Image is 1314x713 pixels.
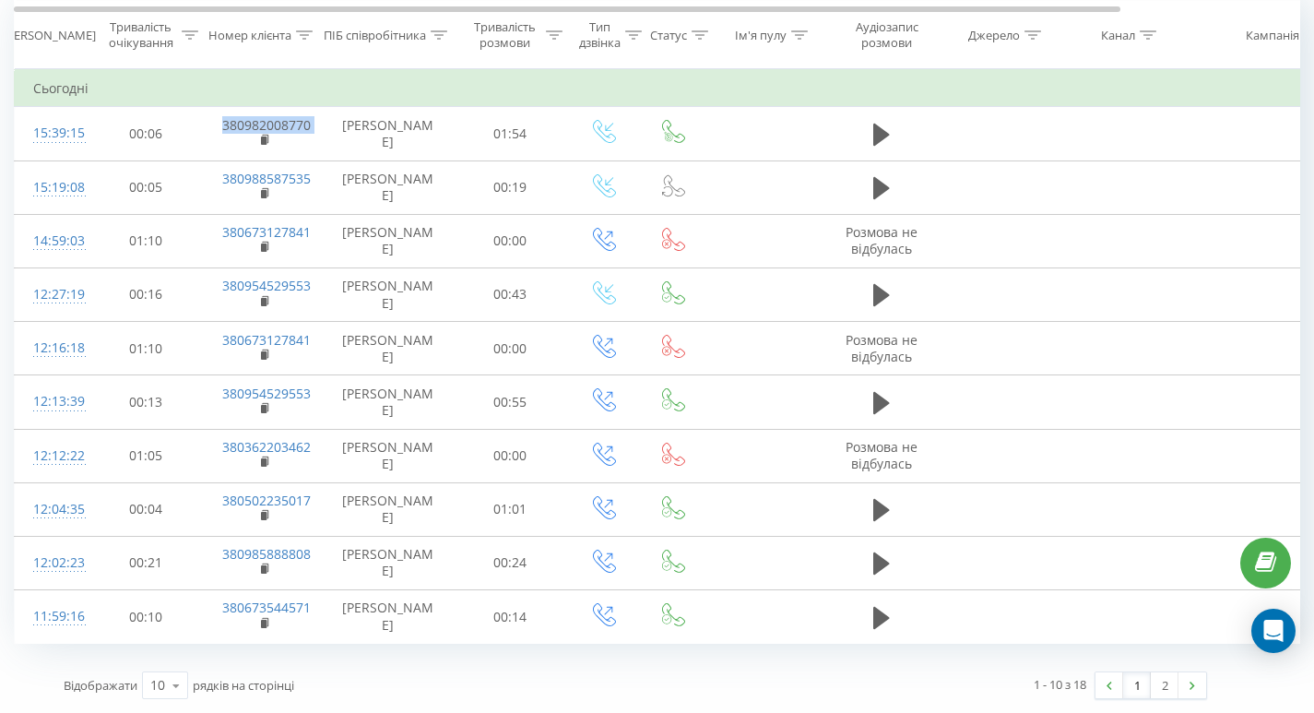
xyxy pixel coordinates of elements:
[968,27,1020,42] div: Джерело
[324,536,453,589] td: [PERSON_NAME]
[324,267,453,321] td: [PERSON_NAME]
[324,429,453,482] td: [PERSON_NAME]
[150,676,165,695] div: 10
[453,590,568,644] td: 00:14
[324,107,453,160] td: [PERSON_NAME]
[33,438,70,474] div: 12:12:22
[222,545,311,563] a: 380985888808
[222,277,311,294] a: 380954529553
[324,27,426,42] div: ПІБ співробітника
[1101,27,1135,42] div: Канал
[453,160,568,214] td: 00:19
[222,385,311,402] a: 380954529553
[842,19,931,51] div: Аудіозапис розмови
[1246,27,1299,42] div: Кампанія
[324,214,453,267] td: [PERSON_NAME]
[89,107,204,160] td: 00:06
[468,19,541,51] div: Тривалість розмови
[64,677,137,694] span: Відображати
[579,19,621,51] div: Тип дзвінка
[33,277,70,313] div: 12:27:19
[453,214,568,267] td: 00:00
[650,27,687,42] div: Статус
[1123,672,1151,698] a: 1
[324,322,453,375] td: [PERSON_NAME]
[453,322,568,375] td: 00:00
[222,331,311,349] a: 380673127841
[33,170,70,206] div: 15:19:08
[453,107,568,160] td: 01:54
[193,677,294,694] span: рядків на сторінці
[222,170,311,187] a: 380988587535
[324,375,453,429] td: [PERSON_NAME]
[89,429,204,482] td: 01:05
[222,599,311,616] a: 380673544571
[324,482,453,536] td: [PERSON_NAME]
[846,438,917,472] span: Розмова не відбулась
[33,599,70,635] div: 11:59:16
[453,429,568,482] td: 00:00
[222,492,311,509] a: 380502235017
[453,536,568,589] td: 00:24
[89,536,204,589] td: 00:21
[453,482,568,536] td: 01:01
[89,590,204,644] td: 00:10
[1151,672,1178,698] a: 2
[453,375,568,429] td: 00:55
[33,545,70,581] div: 12:02:23
[89,375,204,429] td: 00:13
[222,116,311,134] a: 380982008770
[1251,609,1296,653] div: Open Intercom Messenger
[89,322,204,375] td: 01:10
[324,160,453,214] td: [PERSON_NAME]
[104,19,177,51] div: Тривалість очікування
[208,27,291,42] div: Номер клієнта
[846,223,917,257] span: Розмова не відбулась
[735,27,787,42] div: Ім'я пулу
[222,438,311,456] a: 380362203462
[3,27,96,42] div: [PERSON_NAME]
[222,223,311,241] a: 380673127841
[453,267,568,321] td: 00:43
[89,482,204,536] td: 00:04
[846,331,917,365] span: Розмова не відбулась
[89,214,204,267] td: 01:10
[324,590,453,644] td: [PERSON_NAME]
[1034,675,1086,694] div: 1 - 10 з 18
[33,223,70,259] div: 14:59:03
[33,115,70,151] div: 15:39:15
[33,384,70,420] div: 12:13:39
[89,160,204,214] td: 00:05
[89,267,204,321] td: 00:16
[33,330,70,366] div: 12:16:18
[33,492,70,528] div: 12:04:35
